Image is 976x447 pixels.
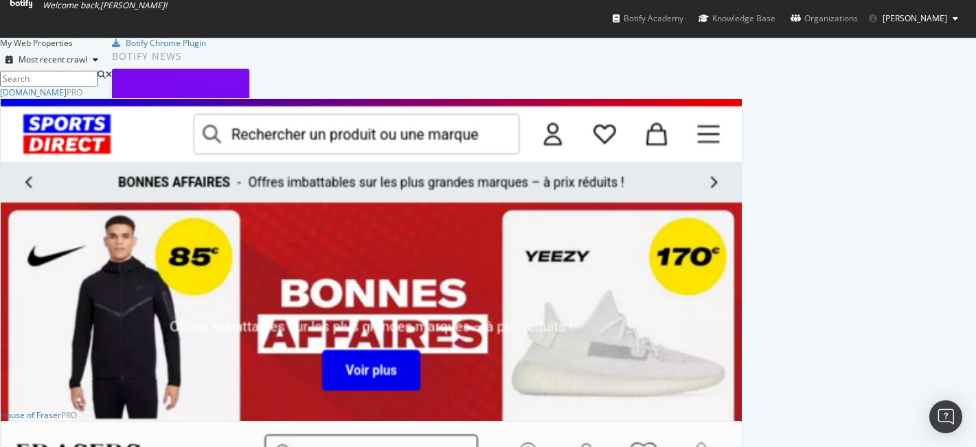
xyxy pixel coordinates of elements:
div: Botify news [112,49,525,64]
span: Amelie Thomas [883,12,947,24]
div: Most recent crawl [19,56,87,64]
div: Botify Academy [613,12,683,25]
div: Organizations [791,12,858,25]
img: What Happens When ChatGPT Is Your Holiday Shopper? [112,69,249,178]
div: Open Intercom Messenger [929,400,962,433]
div: Pro [61,409,77,421]
button: [PERSON_NAME] [858,8,969,30]
a: Botify Chrome Plugin [112,37,206,49]
div: Pro [67,87,82,98]
div: Knowledge Base [699,12,775,25]
div: Botify Chrome Plugin [126,37,206,49]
